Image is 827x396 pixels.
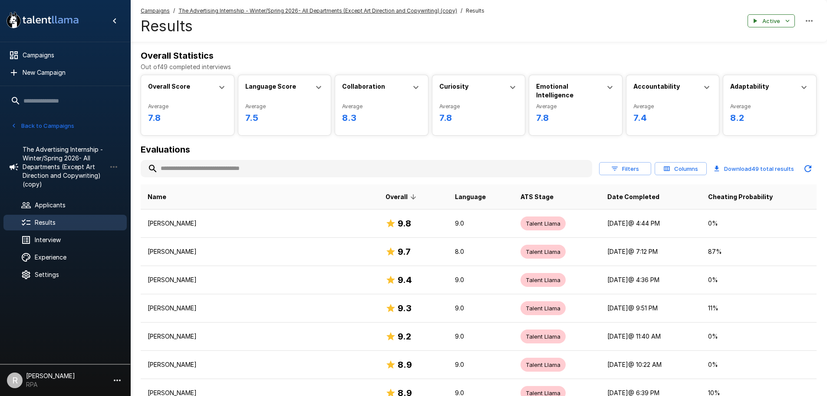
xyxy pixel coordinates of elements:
[607,192,659,202] span: Date Completed
[148,111,227,125] h6: 7.8
[521,220,566,228] span: Talent Llama
[173,7,175,15] span: /
[398,358,412,372] h6: 8.9
[600,238,701,266] td: [DATE] @ 7:12 PM
[799,160,817,177] button: Updated Today - 12:29 PM
[600,266,701,294] td: [DATE] @ 4:36 PM
[141,63,817,71] p: Out of 49 completed interviews
[398,216,411,230] h6: 9.8
[178,7,457,14] u: The Advertising Internship - Winter/Spring 2026- All Departments (Except Art Direction and Copywr...
[398,329,411,343] h6: 9.2
[521,248,566,256] span: Talent Llama
[342,83,385,90] b: Collaboration
[466,7,484,15] span: Results
[141,144,190,155] b: Evaluations
[710,160,797,177] button: Download49 total results
[708,304,810,313] p: 11 %
[148,360,372,369] p: [PERSON_NAME]
[385,192,419,202] span: Overall
[521,192,554,202] span: ATS Stage
[748,14,795,28] button: Active
[455,276,507,284] p: 9.0
[461,7,462,15] span: /
[708,247,810,256] p: 87 %
[708,219,810,228] p: 0 %
[148,247,372,256] p: [PERSON_NAME]
[600,351,701,379] td: [DATE] @ 10:22 AM
[708,276,810,284] p: 0 %
[439,111,518,125] h6: 7.8
[342,102,421,111] span: Average
[455,332,507,341] p: 9.0
[521,304,566,313] span: Talent Llama
[521,333,566,341] span: Talent Llama
[245,111,324,125] h6: 7.5
[398,301,412,315] h6: 9.3
[439,102,518,111] span: Average
[148,83,190,90] b: Overall Score
[600,210,701,238] td: [DATE] @ 4:44 PM
[141,7,170,14] u: Campaigns
[455,304,507,313] p: 9.0
[600,323,701,351] td: [DATE] @ 11:40 AM
[455,247,507,256] p: 8.0
[600,294,701,323] td: [DATE] @ 9:51 PM
[730,102,809,111] span: Average
[342,111,421,125] h6: 8.3
[439,83,468,90] b: Curiosity
[148,192,166,202] span: Name
[708,360,810,369] p: 0 %
[141,50,214,61] b: Overall Statistics
[536,83,573,99] b: Emotional Intelligence
[521,276,566,284] span: Talent Llama
[148,332,372,341] p: [PERSON_NAME]
[245,83,296,90] b: Language Score
[655,162,707,176] button: Columns
[455,219,507,228] p: 9.0
[730,111,809,125] h6: 8.2
[455,192,486,202] span: Language
[398,245,411,259] h6: 9.7
[148,219,372,228] p: [PERSON_NAME]
[599,162,651,176] button: Filters
[708,332,810,341] p: 0 %
[398,273,412,287] h6: 9.4
[141,17,484,35] h4: Results
[148,102,227,111] span: Average
[708,192,773,202] span: Cheating Probability
[245,102,324,111] span: Average
[633,83,680,90] b: Accountability
[455,360,507,369] p: 9.0
[633,102,712,111] span: Average
[148,276,372,284] p: [PERSON_NAME]
[633,111,712,125] h6: 7.4
[730,83,769,90] b: Adaptability
[521,361,566,369] span: Talent Llama
[536,102,615,111] span: Average
[148,304,372,313] p: [PERSON_NAME]
[536,111,615,125] h6: 7.8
